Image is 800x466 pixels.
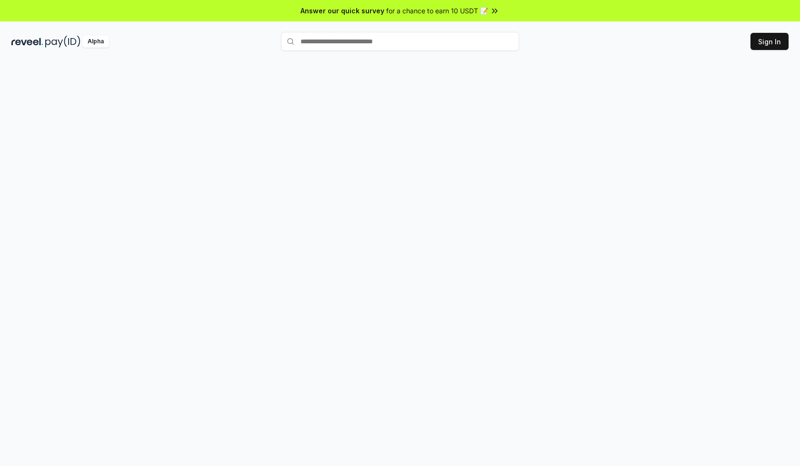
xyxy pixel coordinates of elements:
[386,6,488,16] span: for a chance to earn 10 USDT 📝
[45,36,80,48] img: pay_id
[82,36,109,48] div: Alpha
[11,36,43,48] img: reveel_dark
[750,33,789,50] button: Sign In
[300,6,384,16] span: Answer our quick survey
